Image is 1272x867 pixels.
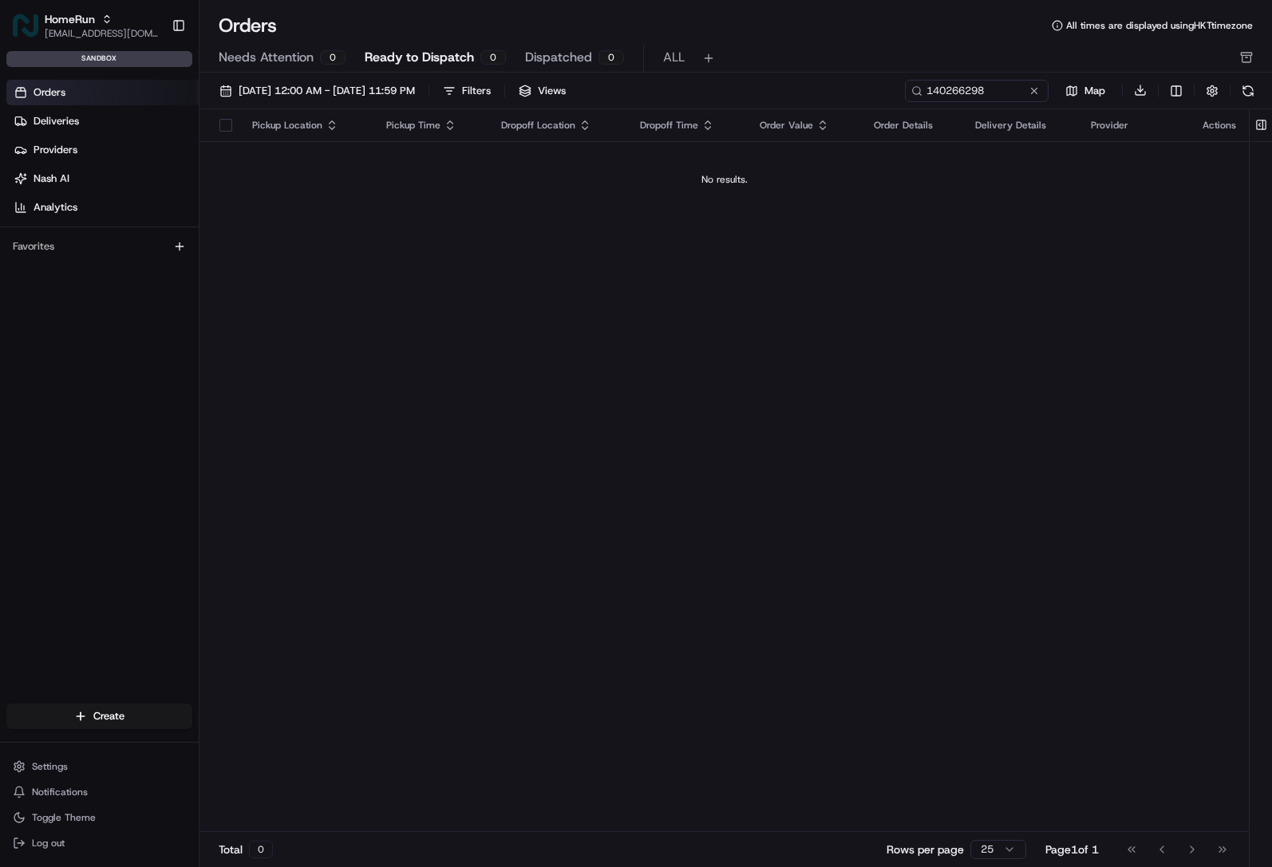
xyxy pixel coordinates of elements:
[1055,81,1116,100] button: Map
[212,80,422,102] button: [DATE] 12:00 AM - [DATE] 11:59 PM
[93,709,124,723] span: Create
[45,27,159,40] button: [EMAIL_ADDRESS][DOMAIN_NAME]
[6,755,192,778] button: Settings
[252,119,361,132] div: Pickup Location
[206,173,1242,186] div: No results.
[436,80,498,102] button: Filters
[386,119,476,132] div: Pickup Time
[1045,841,1099,857] div: Page 1 of 1
[219,13,277,38] h1: Orders
[6,781,192,803] button: Notifications
[34,200,77,215] span: Analytics
[462,84,491,98] div: Filters
[32,811,96,824] span: Toggle Theme
[887,841,964,857] p: Rows per page
[13,13,38,38] img: HomeRun
[6,166,199,191] a: Nash AI
[1066,19,1253,32] span: All times are displayed using HKT timezone
[219,48,314,67] span: Needs Attention
[249,841,273,858] div: 0
[1203,119,1236,132] div: Actions
[34,85,65,100] span: Orders
[34,171,69,186] span: Nash AI
[6,703,192,729] button: Create
[45,11,95,27] button: HomeRun
[1237,80,1259,102] button: Refresh
[6,51,192,67] div: sandbox
[239,84,415,98] span: [DATE] 12:00 AM - [DATE] 11:59 PM
[538,84,566,98] span: Views
[760,119,848,132] div: Order Value
[6,80,199,105] a: Orders
[34,114,79,128] span: Deliveries
[640,119,734,132] div: Dropoff Time
[975,119,1065,132] div: Delivery Details
[6,806,192,829] button: Toggle Theme
[598,50,624,65] div: 0
[6,108,199,134] a: Deliveries
[1091,119,1177,132] div: Provider
[874,119,950,132] div: Order Details
[34,143,77,157] span: Providers
[6,195,199,220] a: Analytics
[501,119,614,132] div: Dropoff Location
[663,48,685,67] span: ALL
[32,786,88,798] span: Notifications
[320,50,346,65] div: 0
[6,832,192,854] button: Log out
[365,48,474,67] span: Ready to Dispatch
[512,80,573,102] button: Views
[1084,84,1105,98] span: Map
[32,837,65,849] span: Log out
[32,760,68,773] span: Settings
[905,80,1049,102] input: Type to search
[525,48,592,67] span: Dispatched
[6,234,192,259] div: Favorites
[219,841,273,858] div: Total
[6,6,165,45] button: HomeRunHomeRun[EMAIL_ADDRESS][DOMAIN_NAME]
[6,137,199,163] a: Providers
[480,50,506,65] div: 0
